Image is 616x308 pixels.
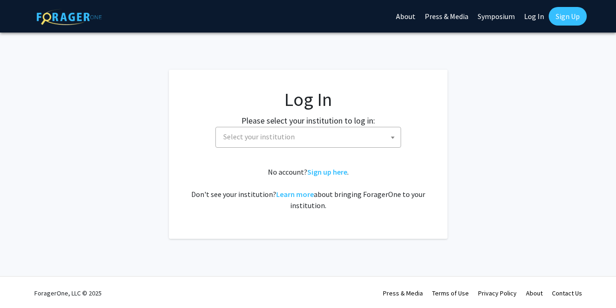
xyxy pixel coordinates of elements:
a: Terms of Use [432,289,469,297]
a: About [526,289,543,297]
a: Learn more about bringing ForagerOne to your institution [276,190,314,199]
a: Press & Media [383,289,423,297]
span: Select your institution [220,127,401,146]
a: Sign up here [307,167,347,177]
div: No account? . Don't see your institution? about bringing ForagerOne to your institution. [188,166,429,211]
span: Select your institution [223,132,295,141]
span: Select your institution [215,127,401,148]
a: Sign Up [549,7,587,26]
img: ForagerOne Logo [37,9,102,25]
label: Please select your institution to log in: [241,114,375,127]
h1: Log In [188,88,429,111]
a: Contact Us [552,289,582,297]
a: Privacy Policy [478,289,517,297]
